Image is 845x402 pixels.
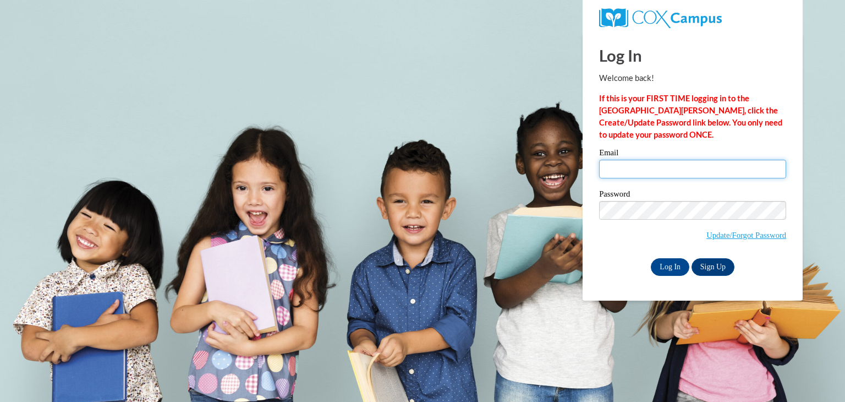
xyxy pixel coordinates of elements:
strong: If this is your FIRST TIME logging in to the [GEOGRAPHIC_DATA][PERSON_NAME], click the Create/Upd... [599,94,782,139]
a: Sign Up [692,258,734,276]
p: Welcome back! [599,72,786,84]
a: COX Campus [599,13,722,22]
label: Email [599,149,786,160]
input: Log In [651,258,689,276]
img: COX Campus [599,8,722,28]
h1: Log In [599,44,786,67]
a: Update/Forgot Password [706,231,786,240]
label: Password [599,190,786,201]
